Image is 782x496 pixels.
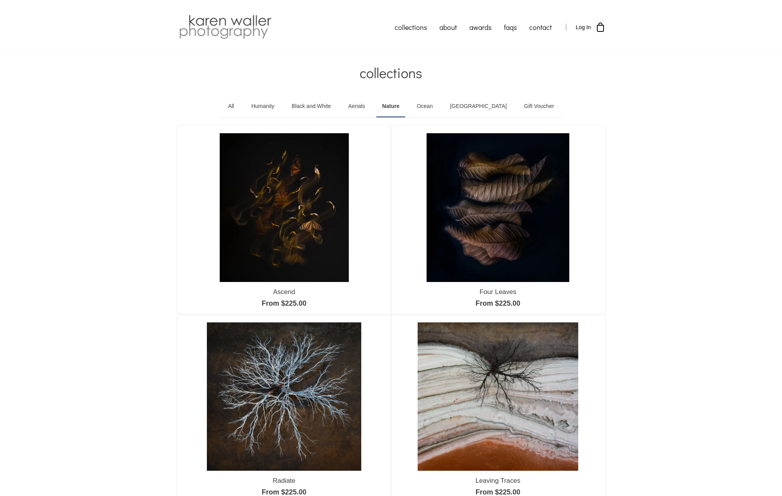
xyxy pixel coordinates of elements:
[273,288,295,296] a: Ascend
[207,322,361,471] img: Radiate
[177,14,273,41] img: Karen Waller Photography
[273,477,296,484] a: Radiate
[479,288,516,296] a: Four Leaves
[576,24,591,30] span: Log In
[463,17,498,37] a: awards
[343,96,371,117] a: Aerials
[518,96,560,117] a: Gift Voucher
[388,17,433,37] a: collections
[262,488,306,496] a: From $225.00
[245,96,280,117] a: Humanity
[360,63,422,82] span: collections
[523,17,558,37] a: contact
[476,477,520,484] a: Leaving Traces
[262,299,306,307] a: From $225.00
[444,96,513,117] a: [GEOGRAPHIC_DATA]
[220,133,349,282] img: Ascend
[476,488,520,496] a: From $225.00
[418,322,579,471] img: Leaving Traces
[427,133,569,282] img: Four Leaves
[286,96,337,117] a: Black and White
[433,17,463,37] a: about
[411,96,439,117] a: Ocean
[498,17,523,37] a: faqs
[476,299,520,307] a: From $225.00
[376,96,405,117] a: Nature
[222,96,240,117] a: All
